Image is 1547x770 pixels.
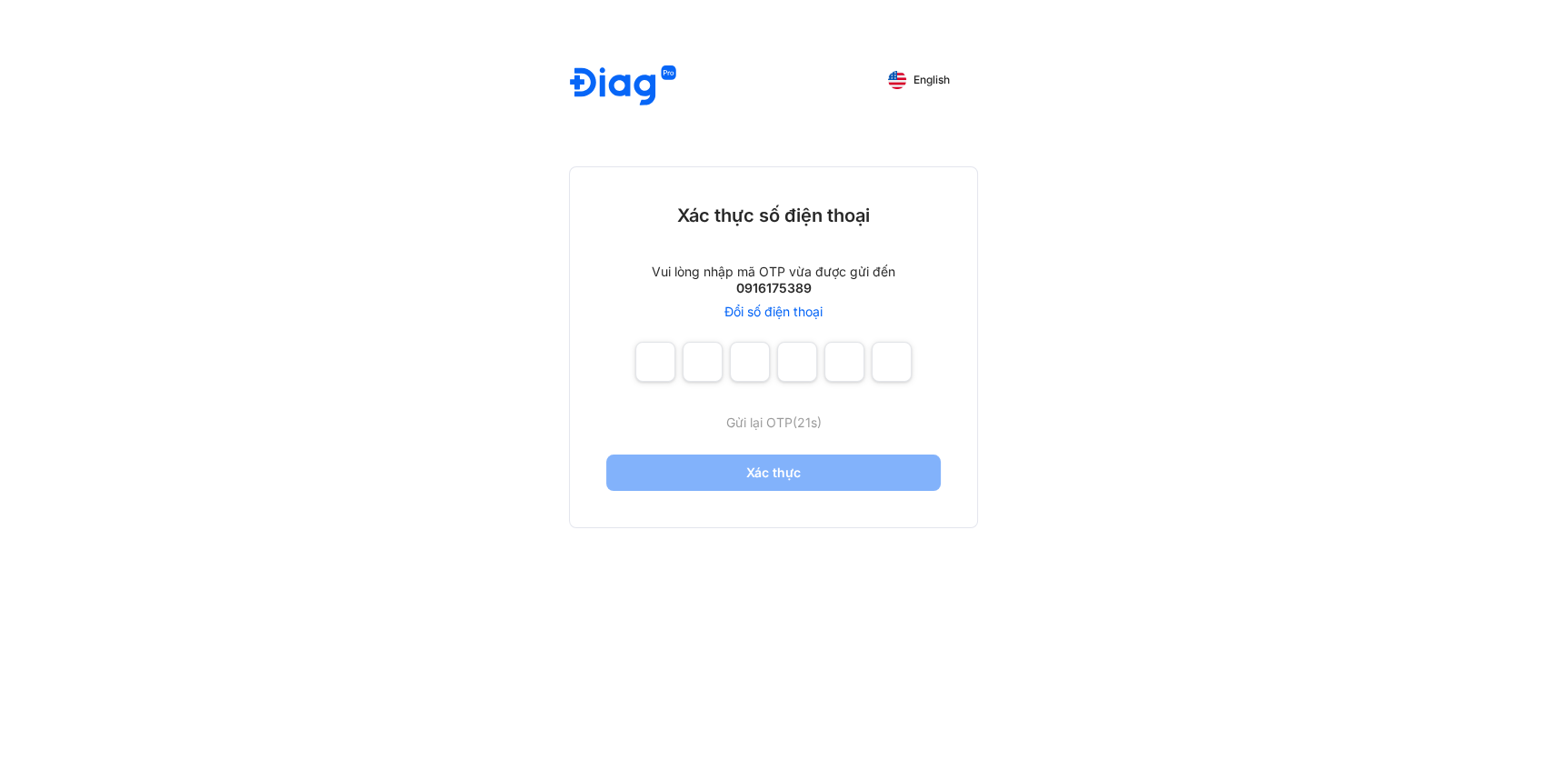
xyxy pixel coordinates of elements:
button: English [875,65,963,95]
div: Vui lòng nhập mã OTP vừa được gửi đến [652,264,895,280]
a: Đổi số điện thoại [724,304,823,320]
img: English [888,71,906,89]
div: 0916175389 [736,280,812,296]
div: Xác thực số điện thoại [677,204,870,227]
span: English [913,74,950,86]
img: logo [570,65,676,108]
button: Xác thực [606,455,941,491]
